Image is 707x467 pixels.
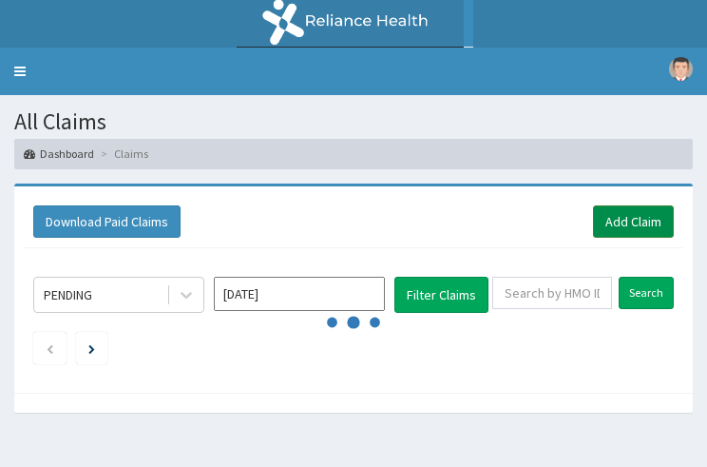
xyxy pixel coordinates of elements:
[46,340,54,357] a: Previous page
[214,277,385,311] input: Select Month and Year
[96,146,148,162] li: Claims
[14,109,693,134] h1: All Claims
[593,205,674,238] a: Add Claim
[619,277,674,309] input: Search
[394,277,488,313] button: Filter Claims
[33,205,181,238] button: Download Paid Claims
[44,285,92,304] div: PENDING
[325,294,382,351] svg: audio-loading
[669,57,693,81] img: User Image
[24,146,94,162] a: Dashboard
[492,277,612,309] input: Search by HMO ID
[88,340,95,357] a: Next page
